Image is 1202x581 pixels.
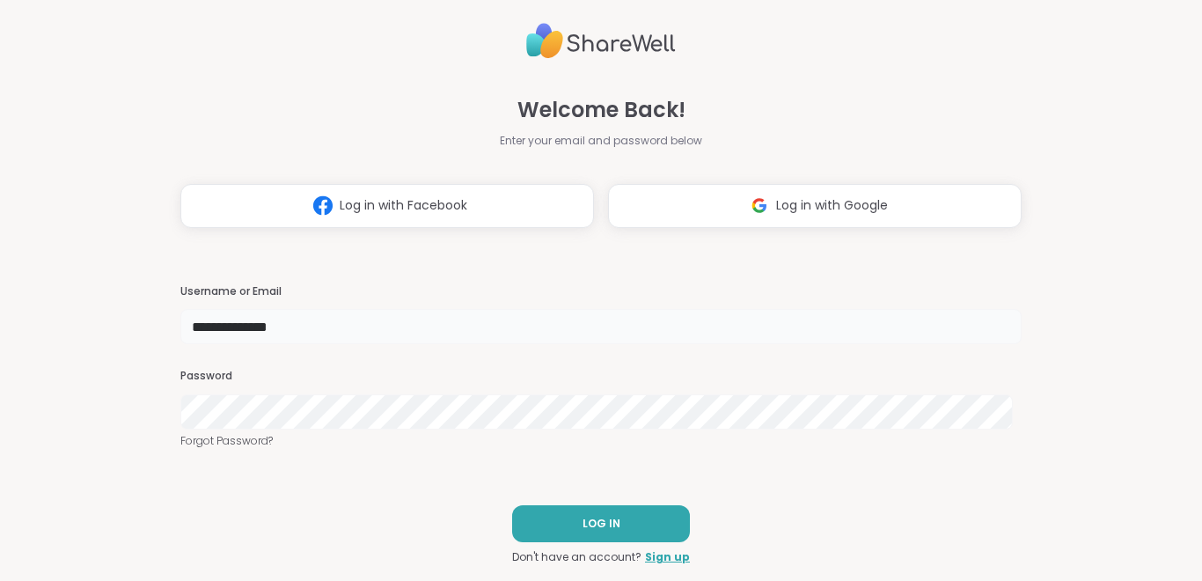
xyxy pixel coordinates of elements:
img: ShareWell Logo [526,16,676,66]
a: Sign up [645,549,690,565]
a: Forgot Password? [180,433,1022,449]
span: Enter your email and password below [500,133,702,149]
span: Welcome Back! [517,94,685,126]
button: Log in with Facebook [180,184,594,228]
span: Log in with Google [776,196,888,215]
h3: Password [180,369,1022,384]
button: Log in with Google [608,184,1022,228]
h3: Username or Email [180,284,1022,299]
img: ShareWell Logomark [306,189,340,222]
span: Log in with Facebook [340,196,467,215]
button: LOG IN [512,505,690,542]
span: LOG IN [583,516,620,532]
img: ShareWell Logomark [743,189,776,222]
span: Don't have an account? [512,549,641,565]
